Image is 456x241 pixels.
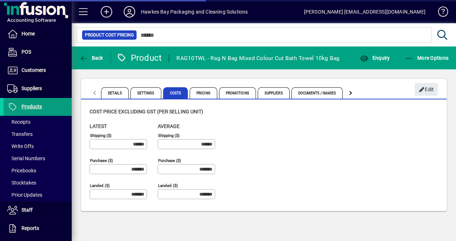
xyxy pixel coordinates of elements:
[304,6,426,18] div: [PERSON_NAME] [EMAIL_ADDRESS][DOMAIN_NAME]
[4,25,72,43] a: Home
[4,177,72,189] a: Stocktakes
[22,207,33,213] span: Staff
[158,158,181,163] mat-label: Purchase ($)
[4,128,72,140] a: Transfers
[90,123,107,129] span: Latest
[101,87,129,99] span: Details
[258,87,290,99] span: Suppliers
[4,164,72,177] a: Pricebooks
[72,51,111,64] app-page-header-button: Back
[22,49,31,55] span: POS
[405,55,449,61] span: More Options
[4,152,72,164] a: Serial Numbers
[158,133,180,138] mat-label: Shipping ($)
[4,43,72,61] a: POS
[22,67,46,73] span: Customers
[4,201,72,219] a: Staff
[77,51,105,64] button: Back
[22,104,42,109] span: Products
[118,5,141,18] button: Profile
[7,180,36,186] span: Stocktakes
[415,83,438,96] button: Edit
[291,87,343,99] span: Documents / Images
[403,51,451,64] button: More Options
[158,183,178,188] mat-label: Landed ($)
[7,168,36,173] span: Pricebooks
[360,55,390,61] span: Enquiry
[419,84,434,95] span: Edit
[90,133,111,138] mat-label: Shipping ($)
[90,109,203,114] span: Cost price excluding GST (per selling unit)
[130,87,161,99] span: Settings
[4,62,72,79] a: Customers
[90,183,110,188] mat-label: Landed ($)
[22,31,35,36] span: Home
[163,87,188,99] span: Costs
[4,116,72,128] a: Receipts
[22,85,42,91] span: Suppliers
[4,80,72,98] a: Suppliers
[4,189,72,201] a: Price Updates
[358,51,391,64] button: Enquiry
[141,6,248,18] div: Hawkes Bay Packaging and Cleaning Solutions
[7,143,34,149] span: Write Offs
[117,52,162,64] div: Product
[158,123,180,129] span: Average
[7,119,30,125] span: Receipts
[7,192,42,198] span: Price Updates
[219,87,256,99] span: Promotions
[7,131,33,137] span: Transfers
[85,31,134,39] span: Product Cost Pricing
[433,1,447,25] a: Knowledge Base
[4,220,72,237] a: Reports
[79,55,103,61] span: Back
[190,87,217,99] span: Pricing
[4,140,72,152] a: Write Offs
[176,53,339,64] div: RAG10TWL - Rag N Bag Mixed Colour Cut Bath Towel 10kg Bag
[95,5,118,18] button: Add
[22,225,39,231] span: Reports
[7,156,45,161] span: Serial Numbers
[90,158,113,163] mat-label: Purchase ($)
